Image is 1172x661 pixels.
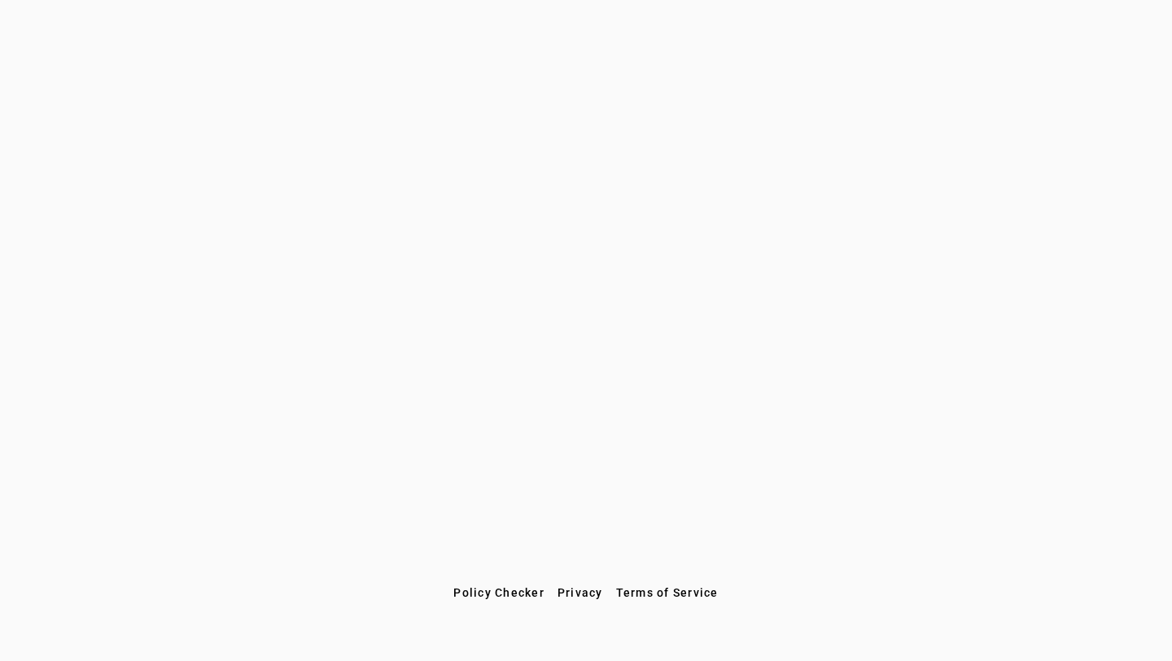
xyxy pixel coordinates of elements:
button: Privacy [551,578,610,607]
button: Policy Checker [447,578,551,607]
span: Terms of Service [616,586,719,599]
button: Terms of Service [610,578,725,607]
span: Privacy [558,586,603,599]
span: Policy Checker [453,586,544,599]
